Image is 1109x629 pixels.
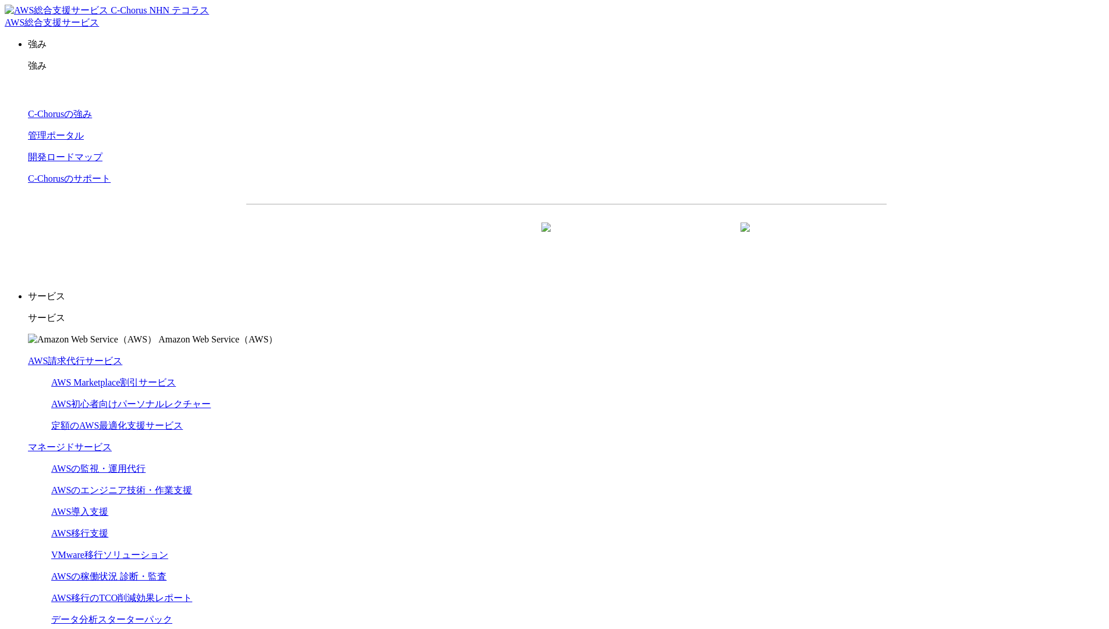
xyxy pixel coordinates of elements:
a: C-Chorusの強み [28,109,92,119]
a: AWSの監視・運用代行 [51,464,146,473]
a: AWS移行のTCO削減効果レポート [51,593,192,603]
a: AWS総合支援サービス C-Chorus NHN テコラスAWS総合支援サービス [5,5,209,27]
a: AWS移行支援 [51,528,108,538]
a: 開発ロードマップ [28,152,102,162]
a: 定額のAWS最適化支援サービス [51,420,183,430]
a: AWS請求代行サービス [28,356,122,366]
img: 矢印 [541,222,551,253]
a: VMware移行ソリューション [51,550,168,560]
a: マネージドサービス [28,442,112,452]
img: 矢印 [740,222,750,253]
a: AWS初心者向けパーソナルレクチャー [51,399,211,409]
a: AWSの稼働状況 診断・監査 [51,571,166,581]
a: まずは相談する [572,223,760,252]
a: AWSのエンジニア技術・作業支援 [51,485,192,495]
img: Amazon Web Service（AWS） [28,334,157,346]
a: AWS Marketplace割引サービス [51,377,176,387]
a: 管理ポータル [28,130,84,140]
p: サービス [28,291,1104,303]
p: 強み [28,38,1104,51]
p: サービス [28,312,1104,324]
a: C-Chorusのサポート [28,174,111,183]
a: AWS導入支援 [51,507,108,517]
img: AWS総合支援サービス C-Chorus [5,5,147,17]
p: 強み [28,60,1104,72]
a: 資料を請求する [373,223,561,252]
a: データ分析スターターパック [51,614,172,624]
span: Amazon Web Service（AWS） [158,334,278,344]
